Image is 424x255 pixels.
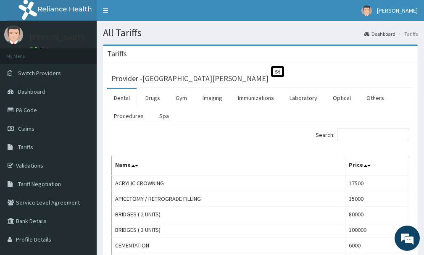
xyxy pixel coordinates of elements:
a: Immunizations [231,89,281,107]
span: St [271,66,284,77]
td: CEMENTATION [112,238,345,253]
span: Tariff Negotiation [18,180,61,188]
td: APICETOMY / RETROGRADE FILLING [112,191,345,207]
a: Gym [169,89,194,107]
th: Name [112,156,345,176]
td: 35000 [345,191,409,207]
td: BRIDGES ( 2 UNITS) [112,207,345,222]
label: Search: [316,129,409,141]
a: Dashboard [364,30,395,37]
th: Price [345,156,409,176]
a: Dental [107,89,137,107]
h1: All Tariffs [103,27,418,38]
a: Procedures [107,107,150,125]
a: Optical [326,89,358,107]
span: Switch Providers [18,69,61,77]
a: Spa [153,107,176,125]
td: 6000 [345,238,409,253]
p: [PERSON_NAME] [29,34,84,42]
a: Others [360,89,391,107]
a: Drugs [139,89,167,107]
span: Claims [18,125,34,132]
td: BRIDGES ( 3 UNITS) [112,222,345,238]
td: ACRYLIC CROWNING [112,175,345,191]
span: [PERSON_NAME] [377,7,418,14]
td: 17500 [345,175,409,191]
li: Tariffs [396,30,418,37]
a: Online [29,46,50,52]
span: Tariffs [18,143,33,151]
span: Dashboard [18,88,45,95]
img: User Image [4,25,23,44]
img: User Image [361,5,372,16]
h3: Tariffs [107,50,127,58]
h3: Provider - [GEOGRAPHIC_DATA][PERSON_NAME] [111,75,269,82]
a: Imaging [196,89,229,107]
a: Laboratory [283,89,324,107]
input: Search: [337,129,409,141]
td: 80000 [345,207,409,222]
td: 100000 [345,222,409,238]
